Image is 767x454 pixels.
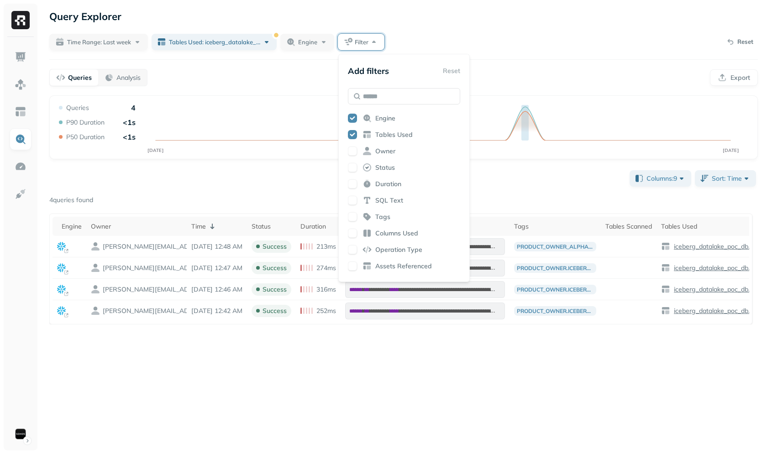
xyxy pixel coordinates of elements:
[514,306,596,316] p: product_owner.iceberg_poc.pd_accessorydatagapreport
[661,306,670,315] img: table
[661,263,670,272] img: table
[338,34,384,50] button: Filter
[375,114,395,123] span: Engine
[49,34,148,50] button: Time Range: Last week
[316,307,336,315] p: 252ms
[123,118,136,127] p: <1s
[15,188,26,200] img: Integrations
[605,222,652,231] div: Tables Scanned
[62,222,82,231] div: Engine
[723,147,739,153] tspan: [DATE]
[661,242,670,251] img: table
[375,229,418,238] span: Columns Used
[661,285,670,294] img: table
[375,196,403,205] span: SQL Text
[316,285,336,294] p: 316ms
[68,73,92,82] p: Queries
[280,34,334,50] button: Engine
[300,222,336,231] div: Duration
[252,222,291,231] div: Status
[116,73,141,82] p: Analysis
[263,285,287,294] p: success
[375,213,390,221] span: Tags
[152,34,277,50] button: Tables Used: iceberg_datalake_poc_db.accessory_data_gap_report
[123,132,136,141] p: <1s
[103,242,194,251] p: HIMANSHU.RAMCHANDANI@SONOS.COM
[191,307,242,315] p: Oct 7, 2025 12:42 AM
[646,174,686,183] span: Columns: 9
[191,221,242,232] div: Time
[66,118,105,127] p: P90 Duration
[91,222,182,231] div: Owner
[147,147,163,153] tspan: [DATE]
[712,174,751,183] span: Sort: Time
[131,103,136,112] p: 4
[14,428,27,440] img: Sonos
[191,285,242,294] p: Oct 7, 2025 12:46 AM
[514,263,596,273] p: product_owner.iceberg_poc.pd_accessorydatagapreport
[375,147,395,156] span: Owner
[103,307,194,315] p: HIMANSHU.RAMCHANDANI@SONOS.COM
[348,66,389,76] p: Add filters
[66,133,105,141] p: P50 Duration
[514,242,596,251] p: product_owner_alpha_beta.iceberg_poc.pd_accessorydatagapreport
[375,163,395,172] span: Status
[103,264,194,272] p: HIMANSHU.RAMCHANDANI@SONOS.COM
[191,242,242,251] p: Oct 7, 2025 12:48 AM
[15,51,26,63] img: Dashboard
[355,38,368,47] span: Filter
[316,264,336,272] p: 274ms
[66,104,89,112] p: Queries
[15,133,26,145] img: Query Explorer
[15,78,26,90] img: Assets
[737,37,753,47] p: Reset
[375,180,401,188] span: Duration
[630,170,691,187] button: Columns:9
[695,170,756,187] button: Sort: Time
[11,11,30,29] img: Ryft
[375,245,422,254] span: Operation Type
[514,285,596,294] p: product_owner.iceberg_poc.pd_accessorydatagapreport
[67,38,131,47] span: Time Range: Last week
[263,242,287,251] p: success
[49,8,121,25] p: Query Explorer
[263,307,287,315] p: success
[710,69,758,86] button: Export
[722,35,758,49] button: Reset
[263,264,287,272] p: success
[15,106,26,118] img: Asset Explorer
[316,242,336,251] p: 213ms
[191,264,242,272] p: Oct 7, 2025 12:47 AM
[514,222,596,231] div: Tags
[298,38,317,47] span: Engine
[375,130,413,139] span: Tables Used
[375,262,432,271] span: Assets Referenced
[49,196,93,204] p: 4 queries found
[169,38,260,47] span: Tables Used: iceberg_datalake_poc_db.accessory_data_gap_report
[103,285,194,294] p: HIMANSHU.RAMCHANDANI@SONOS.COM
[15,161,26,172] img: Optimization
